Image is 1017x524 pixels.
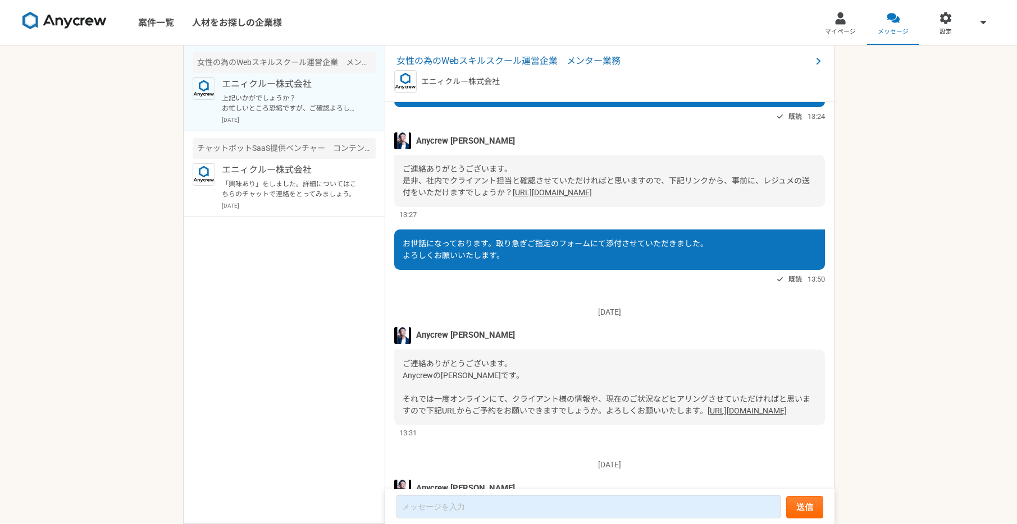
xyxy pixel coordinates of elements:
[808,111,825,122] span: 13:24
[403,239,708,260] span: お世話になっております。取り急ぎご指定のフォームにて添付させていただきました。 よろしくお願いいたします。
[222,116,376,124] p: [DATE]
[788,273,802,286] span: 既読
[399,428,417,438] span: 13:31
[416,482,515,494] span: Anycrew [PERSON_NAME]
[394,132,411,149] img: S__5267474.jpg
[394,480,411,497] img: S__5267474.jpg
[222,179,361,199] p: 「興味あり」をしました。詳細についてはこちらのチャットで連絡をとってみましょう。
[22,12,107,30] img: 8DqYSo04kwAAAAASUVORK5CYII=
[878,27,909,36] span: メッセージ
[708,406,787,415] a: [URL][DOMAIN_NAME]
[399,209,417,220] span: 13:27
[394,306,825,318] p: [DATE]
[513,188,592,197] a: [URL][DOMAIN_NAME]
[222,77,361,91] p: エニィクルー株式会社
[940,27,952,36] span: 設定
[416,135,515,147] span: Anycrew [PERSON_NAME]
[808,274,825,284] span: 13:50
[193,163,215,186] img: logo_text_blue_01.png
[222,93,361,113] p: 上記いかがでしょうか？ お忙しいところ恐縮ですが、ご確認よろしくお願いいたします。
[193,77,215,100] img: logo_text_blue_01.png
[394,459,825,471] p: [DATE]
[193,138,376,159] div: チャットボットSaaS提供ベンチャー コンテンツマーケター
[193,52,376,73] div: 女性の為のWebスキルスクール運営企業 メンター業務
[222,201,376,210] p: [DATE]
[396,54,811,68] span: 女性の為のWebスキルスクール運営企業 メンター業務
[416,329,515,341] span: Anycrew [PERSON_NAME]
[222,163,361,177] p: エニィクルー株式会社
[825,27,856,36] span: マイページ
[394,327,411,344] img: S__5267474.jpg
[403,359,810,415] span: ご連絡ありがとうございます。 Anycrewの[PERSON_NAME]です。 それでは一度オンラインにて、クライアント様の情報や、現在のご状況などヒアリングさせていただければと思いますので下記...
[786,496,823,518] button: 送信
[788,110,802,123] span: 既読
[403,164,810,197] span: ご連絡ありがとうございます。 是非、社内でクライアント担当と確認させていただければと思いますので、下記リンクから、事前に、レジュメの送付をいただけますでしょうか？
[421,76,500,88] p: エニィクルー株式会社
[394,70,417,93] img: logo_text_blue_01.png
